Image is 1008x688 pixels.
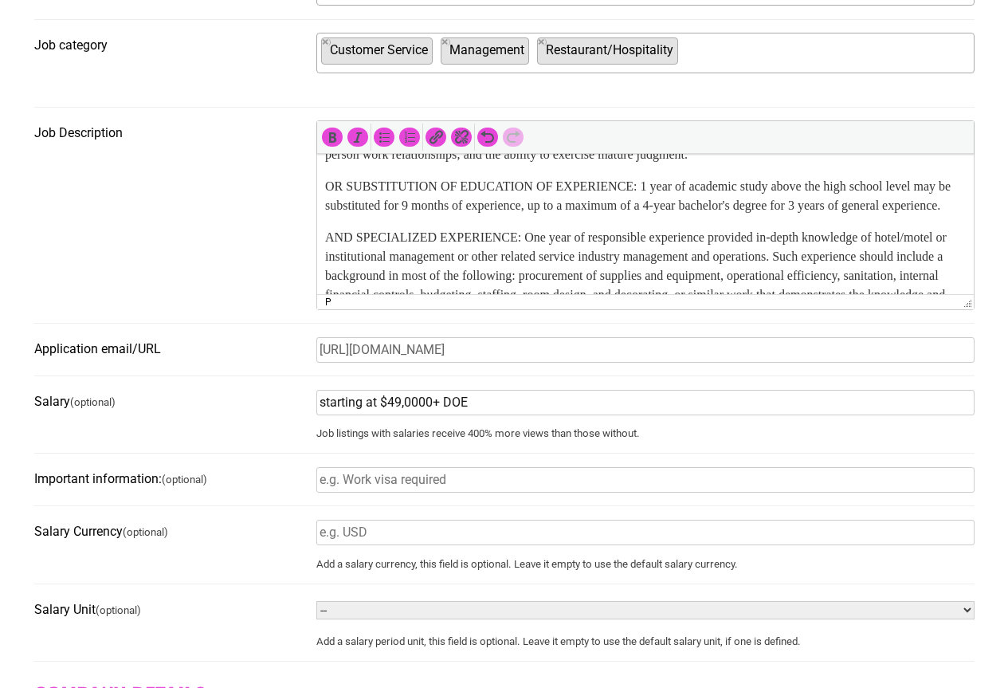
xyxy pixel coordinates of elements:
[34,597,307,623] label: Salary Unit
[316,390,975,415] input: e.g. USD$ 40,000
[34,33,307,58] label: Job category
[316,337,975,363] input: Enter an email address or website URL
[398,127,421,147] div: Numbered list (Shift+Alt+O)
[8,74,649,170] p: AND SPECIALIZED EXPERIENCE: One year of responsible experience provided in-depth knowledge of hot...
[425,127,447,147] div: Insert/edit link (Ctrl+K)
[477,127,499,147] div: Undo (Ctrl+Z)
[96,604,141,616] small: (optional)
[326,42,428,57] span: Customer Service
[441,37,529,65] li: Management
[538,34,546,49] span: ×
[347,127,369,147] div: Italic (Ctrl+I)
[162,474,207,486] small: (optional)
[316,558,975,571] small: Add a salary currency, this field is optional. Leave it empty to use the default salary currency.
[441,34,449,49] span: ×
[450,127,473,147] div: Remove link (Shift+Alt+S)
[316,520,975,545] input: e.g. USD
[123,526,168,538] small: (optional)
[373,127,395,147] div: Bulleted list (Shift+Alt+U)
[321,80,331,94] textarea: Search
[542,42,673,57] span: Restaurant/Hospitality
[316,635,975,648] small: Add a salary period unit, this field is optional. Leave it empty to use the default salary unit, ...
[441,38,450,46] button: Remove item
[538,38,547,46] button: Remove item
[537,37,678,65] li: Restaurant/Hospitality
[34,466,307,493] label: Important information:
[316,467,975,493] input: e.g. Work visa required
[321,37,433,65] li: Customer Service
[34,389,307,415] label: Salary
[34,336,307,362] label: Application email/URL
[322,34,330,49] span: ×
[317,154,974,294] iframe: Rich Text Area. Press Alt-Shift-H for help.
[321,127,343,147] div: Bold (Ctrl+B)
[70,396,116,408] small: (optional)
[502,127,524,147] div: Redo (Ctrl+Y)
[322,38,331,46] button: Remove item
[325,297,331,308] div: p
[34,519,307,545] label: Salary Currency
[34,120,307,146] label: Job Description
[316,427,975,440] small: Job listings with salaries receive 400% more views than those without.
[445,42,524,57] span: Management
